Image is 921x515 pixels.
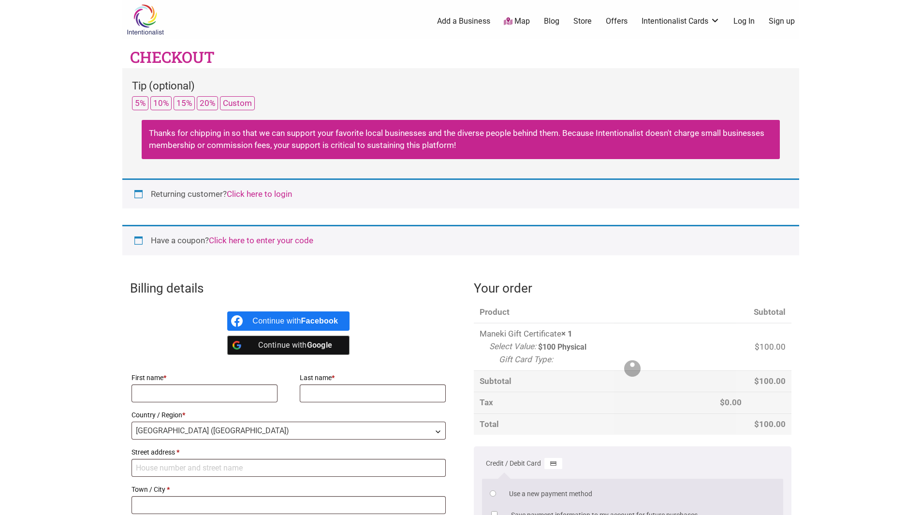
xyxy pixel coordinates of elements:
label: Street address [132,445,446,459]
a: Blog [544,16,559,27]
button: 15% [174,96,195,110]
b: Facebook [301,317,338,325]
input: House number and street name [132,459,446,477]
a: Sign up [769,16,795,27]
div: Returning customer? [122,178,799,209]
div: Continue with [252,336,338,355]
label: First name [132,371,278,384]
h3: Your order [474,280,791,297]
a: Intentionalist Cards [642,16,720,27]
a: Continue with <b>Google</b> [227,336,350,355]
b: Google [307,340,333,350]
div: Thanks for chipping in so that we can support your favorite local businesses and the diverse peop... [142,120,780,159]
label: Town / City [132,483,446,496]
a: Store [573,16,592,27]
h1: Checkout [130,46,215,68]
span: United States (US) [132,422,446,439]
a: Enter your coupon code [209,235,313,245]
span: Country / Region [132,422,446,440]
button: 5% [132,96,148,110]
label: Country / Region [132,408,446,422]
h3: Billing details [130,280,448,297]
a: Click here to login [227,189,292,199]
div: Continue with [252,311,338,331]
img: Intentionalist [122,4,168,35]
button: 20% [197,96,218,110]
label: Last name [300,371,446,384]
a: Add a Business [437,16,490,27]
button: Custom [220,96,255,110]
a: Offers [606,16,628,27]
a: Map [504,16,530,27]
button: 10% [150,96,172,110]
div: Have a coupon? [122,225,799,255]
div: Tip (optional) [132,78,789,96]
a: Continue with <b>Facebook</b> [227,311,350,331]
a: Log In [733,16,755,27]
